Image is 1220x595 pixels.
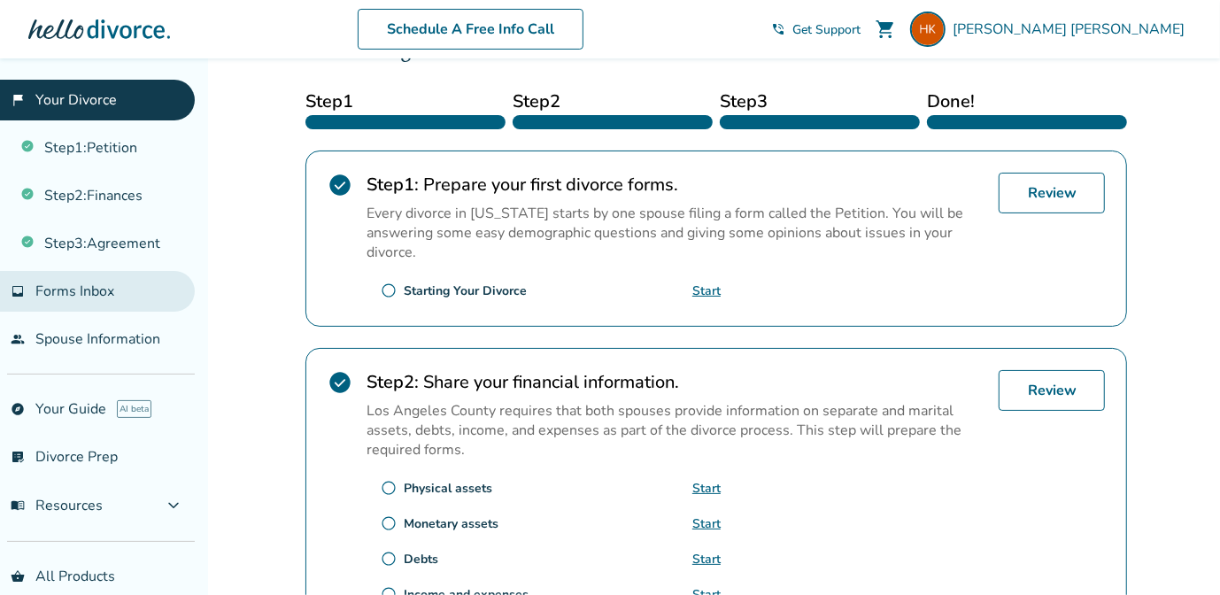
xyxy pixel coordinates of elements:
span: expand_more [163,495,184,516]
a: phone_in_talkGet Support [771,21,861,38]
span: [PERSON_NAME] [PERSON_NAME] [953,19,1192,39]
h2: Prepare your first divorce forms. [367,173,984,197]
div: Physical assets [404,480,492,497]
div: Starting Your Divorce [404,282,527,299]
span: Step 3 [720,89,920,115]
span: AI beta [117,400,151,418]
p: Every divorce in [US_STATE] starts by one spouse filing a form called the Petition. You will be a... [367,204,984,262]
span: check_circle [328,370,352,395]
span: Resources [11,496,103,515]
a: Schedule A Free Info Call [358,9,583,50]
span: Done! [927,89,1127,115]
span: list_alt_check [11,450,25,464]
div: Debts [404,551,438,568]
span: Step 2 [513,89,713,115]
span: Forms Inbox [35,282,114,301]
span: people [11,332,25,346]
strong: Step 1 : [367,173,419,197]
span: radio_button_unchecked [381,480,397,496]
a: Review [999,370,1105,411]
span: check_circle [328,173,352,197]
span: radio_button_unchecked [381,515,397,531]
h2: Share your financial information. [367,370,984,394]
strong: Step 2 : [367,370,419,394]
a: Start [692,282,721,299]
span: flag_2 [11,93,25,107]
span: shopping_basket [11,569,25,583]
span: radio_button_unchecked [381,551,397,567]
span: shopping_cart [875,19,896,40]
a: Start [692,480,721,497]
a: Start [692,515,721,532]
span: radio_button_unchecked [381,282,397,298]
span: menu_book [11,498,25,513]
a: Start [692,551,721,568]
div: Monetary assets [404,515,498,532]
iframe: Chat Widget [1131,510,1220,595]
a: Review [999,173,1105,213]
span: inbox [11,284,25,298]
span: Step 1 [305,89,506,115]
img: hv23@outlook.com [910,12,946,47]
span: phone_in_talk [771,22,785,36]
p: Los Angeles County requires that both spouses provide information on separate and marital assets,... [367,401,984,460]
span: Get Support [792,21,861,38]
span: explore [11,402,25,416]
